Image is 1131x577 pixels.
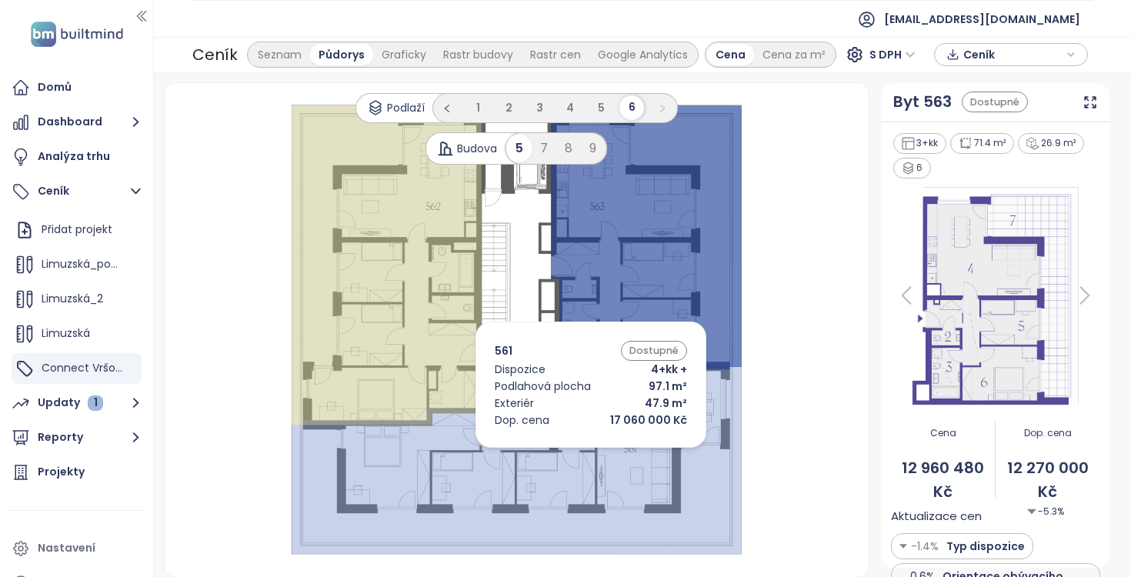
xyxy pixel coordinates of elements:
[522,44,589,65] div: Rastr cen
[566,100,574,115] span: 4
[42,325,90,341] span: Limuzská
[88,395,103,411] div: 1
[589,44,696,65] div: Google Analytics
[496,95,521,120] li: 2
[42,220,112,239] div: Přidat projekt
[891,456,995,505] span: 12 960 480 Kč
[893,158,932,178] div: 6
[505,100,512,115] span: 2
[42,291,103,306] span: Limuzská_2
[310,44,373,65] div: Půdorys
[192,41,238,68] div: Ceník
[12,284,142,315] div: Limuzská_2
[442,104,452,113] span: left
[899,538,907,555] img: Decrease
[249,44,310,65] div: Seznam
[435,95,459,120] button: left
[12,353,142,384] div: Connect Vršovice 5,7,8,9
[8,142,145,172] a: Analýza trhu
[12,249,142,280] div: Limuzská_pokus
[911,538,939,555] span: -1.4%
[435,95,459,120] li: Předchozí strana
[658,104,667,113] span: right
[894,180,1096,411] img: Floor plan
[1027,505,1064,519] span: -5.3%
[942,43,1079,66] div: button
[629,99,636,115] span: 6
[8,457,145,488] a: Projekty
[891,426,995,441] span: Cena
[754,44,834,65] div: Cena za m²
[42,360,175,375] span: Connect Vršovice 5,7,8,9
[435,44,522,65] div: Rastr budovy
[8,107,145,138] button: Dashboard
[589,95,613,120] li: 5
[465,95,490,120] li: 1
[962,92,1028,112] div: Dostupné
[532,135,556,162] div: 7
[373,44,435,65] div: Graficky
[950,133,1014,154] div: 71.4 m²
[387,99,425,116] span: Podlaží
[619,95,644,120] li: 6
[1018,133,1085,154] div: 26.9 m²
[581,135,605,162] div: 9
[38,462,85,482] div: Projekty
[707,44,754,65] div: Cena
[556,135,581,162] div: 8
[38,539,95,558] div: Nastavení
[884,1,1080,38] span: [EMAIL_ADDRESS][DOMAIN_NAME]
[942,538,1025,555] span: Typ dispozice
[38,147,110,166] div: Analýza trhu
[8,388,145,419] button: Updaty 1
[12,215,142,245] div: Přidat projekt
[8,72,145,103] a: Domů
[38,78,72,97] div: Domů
[527,95,552,120] li: 3
[963,43,1063,66] span: Ceník
[893,133,947,154] div: 3+kk
[891,507,982,525] span: Aktualizace cen
[598,100,605,115] span: 5
[996,456,1099,505] span: 12 270 000 Kč
[8,422,145,453] button: Reporty
[12,319,142,349] div: Limuzská
[996,426,1099,441] span: Dop. cena
[650,95,675,120] button: right
[26,18,128,50] img: logo
[893,90,952,114] a: Byt 563
[42,256,128,272] span: Limuzská_pokus
[38,393,103,412] div: Updaty
[869,43,916,66] span: S DPH
[457,140,497,157] span: Budova
[558,95,582,120] li: 4
[8,533,145,564] a: Nastavení
[8,176,145,207] button: Ceník
[476,100,480,115] span: 1
[650,95,675,120] li: Následující strana
[507,135,532,162] div: 5
[536,100,543,115] span: 3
